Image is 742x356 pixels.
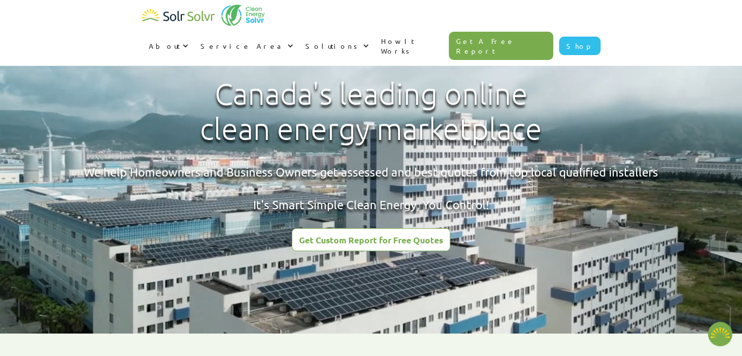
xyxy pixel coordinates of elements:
[299,236,443,244] div: Get Custom Report for Free Quotes
[194,31,299,60] div: Service Area
[559,37,601,55] a: Shop
[292,228,450,251] a: Get Custom Report for Free Quotes
[299,31,374,60] div: Solutions
[192,77,550,147] h1: Canada's leading online clean energy marketplace
[84,164,658,213] div: We help Homeowners and Business Owners get assessed and best quotes from top local qualified inst...
[374,26,449,65] a: How It Works
[305,41,361,51] div: Solutions
[708,322,732,346] button: Open chatbot widget
[201,41,285,51] div: Service Area
[449,32,553,60] a: Get A Free Report
[142,31,194,60] div: About
[149,41,180,51] div: About
[708,322,732,346] img: 1702586718.png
